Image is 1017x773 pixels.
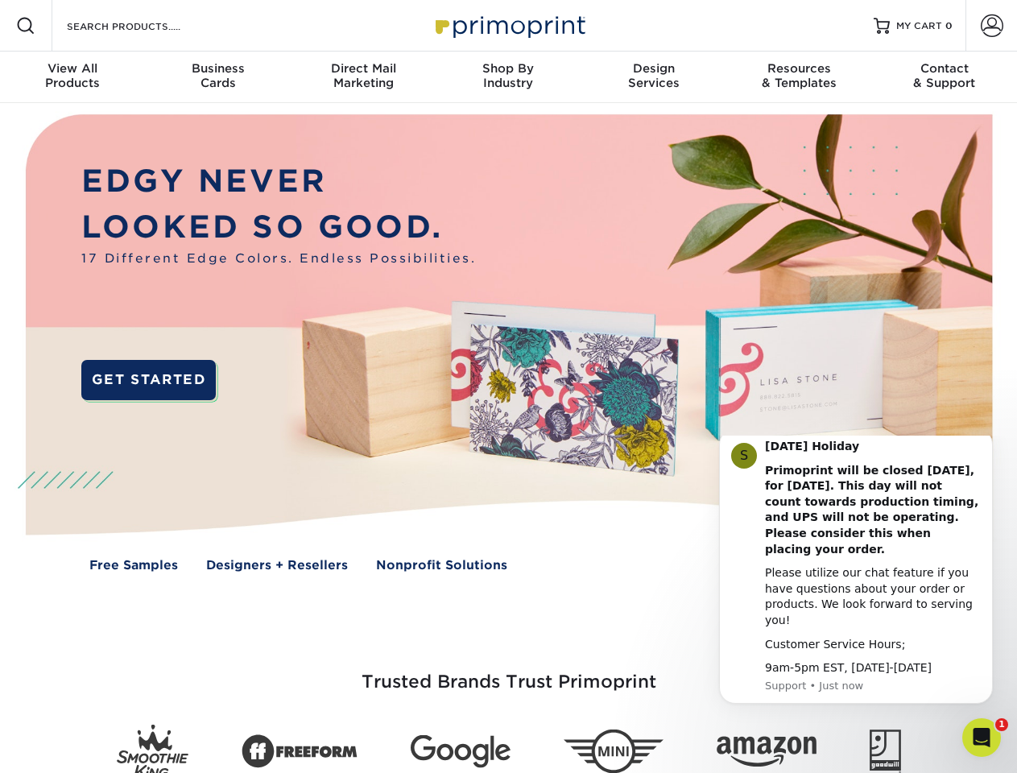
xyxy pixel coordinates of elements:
[872,52,1017,103] a: Contact& Support
[291,61,436,76] span: Direct Mail
[36,7,62,33] div: Profile image for Support
[726,52,871,103] a: Resources& Templates
[70,3,286,241] div: Message content
[717,737,816,767] img: Amazon
[870,730,901,773] img: Goodwill
[145,61,290,90] div: Cards
[436,61,581,90] div: Industry
[436,61,581,76] span: Shop By
[896,19,942,33] span: MY CART
[945,20,953,31] span: 0
[65,16,222,35] input: SEARCH PRODUCTS.....
[70,225,286,241] div: 9am-5pm EST, [DATE]-[DATE]
[581,61,726,76] span: Design
[70,130,286,192] div: Please utilize our chat feature if you have questions about your order or products. We look forwa...
[872,61,1017,76] span: Contact
[145,61,290,76] span: Business
[38,633,980,712] h3: Trusted Brands Trust Primoprint
[726,61,871,90] div: & Templates
[436,52,581,103] a: Shop ByIndustry
[581,52,726,103] a: DesignServices
[695,436,1017,730] iframe: Intercom notifications message
[145,52,290,103] a: BusinessCards
[70,4,164,17] b: [DATE] Holiday
[962,718,1001,757] iframe: Intercom live chat
[291,52,436,103] a: Direct MailMarketing
[81,205,476,250] p: LOOKED SO GOOD.
[872,61,1017,90] div: & Support
[89,556,178,575] a: Free Samples
[206,556,348,575] a: Designers + Resellers
[70,28,283,120] b: Primoprint will be closed [DATE], for [DATE]. This day will not count towards production timing, ...
[81,360,216,400] a: GET STARTED
[70,201,286,217] div: Customer Service Hours;
[411,735,511,768] img: Google
[995,718,1008,731] span: 1
[726,61,871,76] span: Resources
[581,61,726,90] div: Services
[291,61,436,90] div: Marketing
[376,556,507,575] a: Nonprofit Solutions
[81,159,476,205] p: EDGY NEVER
[81,250,476,268] span: 17 Different Edge Colors. Endless Possibilities.
[70,243,286,258] p: Message from Support, sent Just now
[428,8,589,43] img: Primoprint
